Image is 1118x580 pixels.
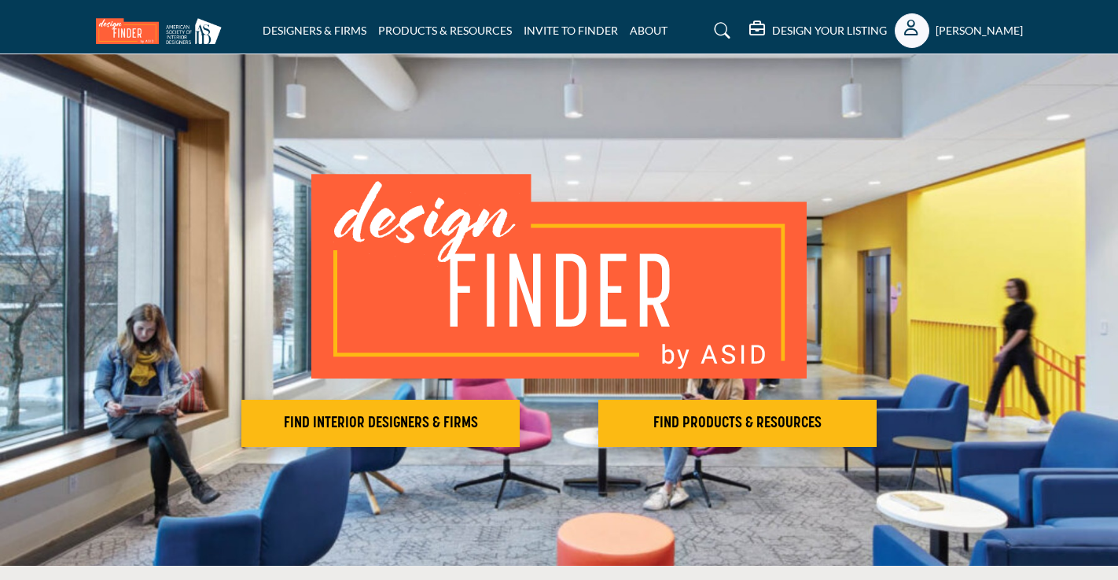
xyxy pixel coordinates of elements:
a: DESIGNERS & FIRMS [263,24,366,37]
button: Show hide supplier dropdown [895,13,929,48]
button: FIND PRODUCTS & RESOURCES [598,400,877,447]
h2: FIND PRODUCTS & RESOURCES [603,414,872,433]
h5: DESIGN YOUR LISTING [772,24,887,38]
button: FIND INTERIOR DESIGNERS & FIRMS [241,400,520,447]
a: PRODUCTS & RESOURCES [378,24,512,37]
a: Search [699,18,741,43]
div: DESIGN YOUR LISTING [749,21,887,40]
h2: FIND INTERIOR DESIGNERS & FIRMS [246,414,515,433]
img: Site Logo [96,18,230,44]
a: INVITE TO FINDER [524,24,618,37]
a: ABOUT [630,24,667,37]
img: image [311,174,807,379]
h5: [PERSON_NAME] [936,23,1023,39]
